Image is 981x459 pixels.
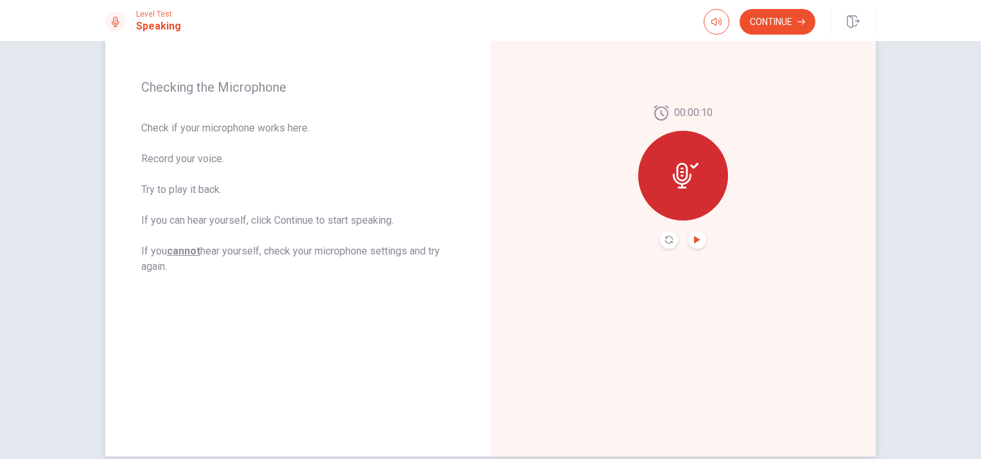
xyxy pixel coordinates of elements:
[141,121,455,274] span: Check if your microphone works here. Record your voice. Try to play it back. If you can hear your...
[136,10,181,19] span: Level Test
[141,79,455,95] span: Checking the Microphone
[136,19,181,34] h1: Speaking
[660,231,678,249] button: Record Again
[740,9,815,35] button: Continue
[167,245,200,257] u: cannot
[674,105,713,121] span: 00:00:10
[688,231,706,249] button: Play Audio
